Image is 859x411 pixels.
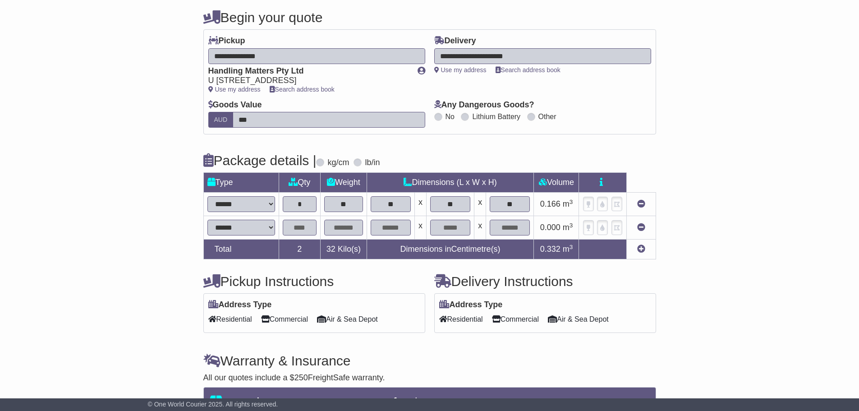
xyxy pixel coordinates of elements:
label: Pickup [208,36,245,46]
span: Air & Sea Depot [548,312,609,326]
label: Address Type [439,300,503,310]
sup: 3 [570,222,573,229]
a: Use my address [434,66,487,74]
span: 7.13 [420,395,446,410]
td: x [414,216,426,240]
h4: Delivery Instructions [434,274,656,289]
label: Address Type [208,300,272,310]
td: Type [203,173,279,193]
span: © One World Courier 2025. All rights reserved. [148,401,278,408]
span: 0.000 [540,223,560,232]
td: x [474,216,486,240]
span: Commercial [261,312,308,326]
span: 0.332 [540,245,560,254]
h4: Pickup Instructions [203,274,425,289]
td: Kilo(s) [321,240,367,259]
a: Add new item [637,245,645,254]
td: Dimensions (L x W x H) [367,173,534,193]
label: Goods Value [208,100,262,110]
label: Any Dangerous Goods? [434,100,534,110]
label: kg/cm [327,158,349,168]
h4: Begin your quote [203,10,656,25]
span: 0.166 [540,199,560,208]
td: Total [203,240,279,259]
div: U [STREET_ADDRESS] [208,76,409,86]
span: m [563,199,573,208]
td: Qty [279,173,321,193]
label: Lithium Battery [472,112,520,121]
label: Delivery [434,36,476,46]
a: Search address book [270,86,335,93]
sup: 3 [570,199,573,205]
a: Search address book [496,66,560,74]
a: Use my address [208,86,261,93]
td: 2 [279,240,321,259]
span: Air & Sea Depot [317,312,378,326]
h4: Warranty & Insurance [203,353,656,368]
span: 250 [294,373,308,382]
td: x [414,193,426,216]
span: 32 [326,245,335,254]
label: No [446,112,455,121]
span: Residential [439,312,483,326]
a: Remove this item [637,199,645,208]
td: Weight [321,173,367,193]
h4: Package details | [203,153,317,168]
td: Dimensions in Centimetre(s) [367,240,534,259]
td: x [474,193,486,216]
span: Commercial [492,312,539,326]
div: Handling Matters Pty Ltd [208,66,409,76]
span: m [563,245,573,254]
label: AUD [208,112,234,128]
span: Residential [208,312,252,326]
span: m [563,223,573,232]
sup: 3 [570,244,573,250]
div: All our quotes include a $ FreightSafe warranty. [203,373,656,383]
a: Remove this item [637,223,645,232]
label: Other [538,112,556,121]
label: lb/in [365,158,380,168]
td: Volume [534,173,579,193]
h4: Transit Insurance Coverage for $ [209,395,650,410]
